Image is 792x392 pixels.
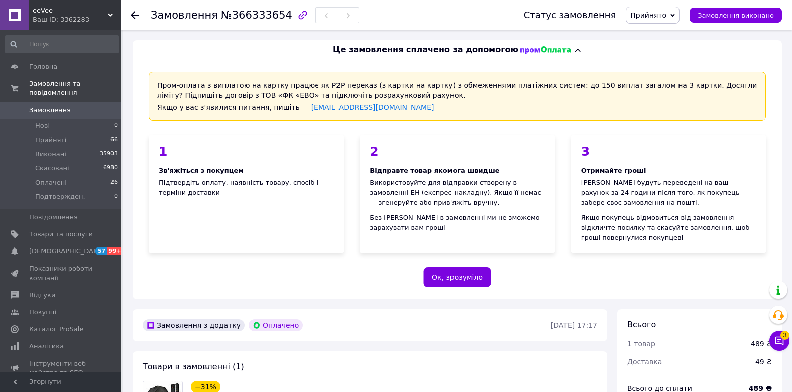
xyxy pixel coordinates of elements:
div: 1 [159,145,333,158]
input: Пошук [5,35,119,53]
time: [DATE] 17:17 [551,321,597,329]
div: Пром-оплата з виплатою на картку працює як P2P переказ (з картки на картку) з обмеженнями платіжн... [149,72,766,121]
span: Повідомлення [29,213,78,222]
span: Відправте товар якомога швидше [370,167,499,174]
span: Замовлення [29,106,71,115]
span: eeVee [33,6,108,15]
span: Товари в замовленні (1) [143,362,244,371]
span: Всього [627,320,656,329]
span: [DEMOGRAPHIC_DATA] [29,247,103,256]
span: 99+ [107,247,124,255]
span: Замовлення та повідомлення [29,79,121,97]
div: 49 ₴ [749,351,778,373]
div: 2 [370,145,544,158]
span: Подтвержден. [35,192,85,201]
span: Каталог ProSale [29,325,83,334]
span: Покупці [29,308,56,317]
span: Головна [29,62,57,71]
span: Прийняті [35,136,66,145]
span: 6980 [103,164,118,173]
span: Товари та послуги [29,230,93,239]
span: Показники роботи компанії [29,264,93,282]
div: Якщо у вас з'явилися питання, пишіть — [157,102,757,112]
div: Статус замовлення [524,10,616,20]
div: Підтвердіть оплату, наявність товару, спосіб і терміни доставки [149,135,344,253]
div: Замовлення з додатку [143,319,245,331]
span: 3 [780,331,789,340]
span: 0 [114,192,118,201]
span: Зв'яжіться з покупцем [159,167,244,174]
span: Аналітика [29,342,64,351]
div: Повернутися назад [131,10,139,20]
span: Отримайте гроші [581,167,646,174]
span: 57 [95,247,107,255]
button: Замовлення виконано [690,8,782,23]
span: Оплачені [35,178,67,187]
span: Це замовлення сплачено за допомогою [333,44,518,56]
div: 3 [581,145,756,158]
div: Ваш ID: 3362283 [33,15,121,24]
span: 26 [110,178,118,187]
span: 35903 [100,150,118,159]
span: 0 [114,121,118,130]
span: Доставка [627,358,662,366]
div: 489 ₴ [751,339,772,349]
span: Замовлення [151,9,218,21]
span: Замовлення виконано [698,12,774,19]
button: Ок, зрозуміло [423,267,491,287]
button: Чат з покупцем3 [769,331,789,351]
div: Без [PERSON_NAME] в замовленні ми не зможемо зарахувати вам гроші [370,213,544,233]
div: Якщо покупець відмовиться від замовлення — відкличте посилку та скасуйте замовлення, щоб гроші по... [581,213,756,243]
div: Використовуйте для відправки створену в замовленні ЕН (експрес-накладну). Якщо її немає — згенеру... [370,178,544,208]
span: 66 [110,136,118,145]
span: Відгуки [29,291,55,300]
span: Виконані [35,150,66,159]
span: Нові [35,121,50,130]
div: Оплачено [249,319,303,331]
span: №366333654 [221,9,292,21]
div: [PERSON_NAME] будуть переведені на ваш рахунок за 24 години після того, як покупець забере своє з... [581,178,756,208]
span: 1 товар [627,340,655,348]
a: [EMAIL_ADDRESS][DOMAIN_NAME] [311,103,434,111]
span: Інструменти веб-майстра та SEO [29,359,93,377]
span: Прийнято [630,11,666,19]
span: Скасовані [35,164,69,173]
